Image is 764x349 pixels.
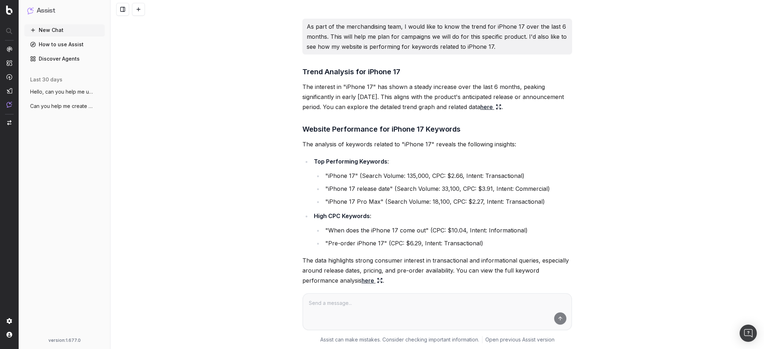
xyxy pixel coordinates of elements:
p: Assist can make mistakes. Consider checking important information. [320,336,479,343]
a: here [362,275,383,286]
span: last 30 days [30,76,62,83]
li: "When does the iPhone 17 come out" (CPC: $10.04, Intent: Informational) [323,225,572,235]
li: "iPhone 17" (Search Volume: 135,000, CPC: $2.66, Intent: Transactional) [323,171,572,181]
img: Intelligence [6,60,12,66]
a: Open previous Assist version [485,336,555,343]
button: Assist [27,6,102,16]
span: Hello, can you help me understand the cu [30,88,93,95]
p: As part of the merchandising team, I would like to know the trend for iPhone 17 over the last 6 m... [307,22,568,52]
button: New Chat [24,24,105,36]
h3: Trend Analysis for iPhone 17 [302,66,572,77]
a: Discover Agents [24,53,105,65]
h1: Assist [37,6,55,16]
img: Studio [6,88,12,94]
button: Can you help me create FAQs for my produ [24,100,105,112]
a: How to use Assist [24,39,105,50]
h3: Website Performance for iPhone 17 Keywords [302,123,572,135]
button: Hello, can you help me understand the cu [24,86,105,98]
p: The interest in "iPhone 17" has shown a steady increase over the last 6 months, peaking significa... [302,82,572,112]
img: Switch project [7,120,11,125]
img: Assist [27,7,34,14]
li: : [312,211,572,248]
li: : [312,156,572,207]
img: Activation [6,74,12,80]
div: Open Intercom Messenger [740,325,757,342]
li: "iPhone 17 Pro Max" (Search Volume: 18,100, CPC: $2.27, Intent: Transactional) [323,197,572,207]
img: Assist [6,102,12,108]
p: The analysis of keywords related to "iPhone 17" reveals the following insights: [302,139,572,149]
span: Can you help me create FAQs for my produ [30,103,93,110]
a: here [480,102,501,112]
img: Botify logo [6,5,13,15]
img: Setting [6,318,12,324]
strong: Top Performing Keywords [314,158,387,165]
p: The data highlights strong consumer interest in transactional and informational queries, especial... [302,255,572,286]
li: "Pre-order iPhone 17" (CPC: $6.29, Intent: Transactional) [323,238,572,248]
strong: High CPC Keywords [314,212,370,220]
div: version: 1.677.0 [27,338,102,343]
li: "iPhone 17 release date" (Search Volume: 33,100, CPC: $3.91, Intent: Commercial) [323,184,572,194]
img: My account [6,332,12,338]
img: Analytics [6,46,12,52]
